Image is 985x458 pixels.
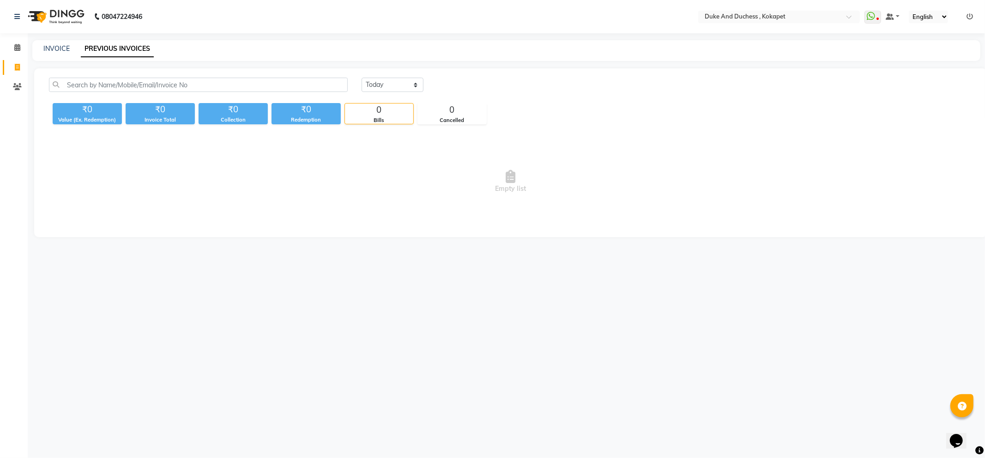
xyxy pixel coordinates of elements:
div: 0 [418,104,486,116]
div: Cancelled [418,116,486,124]
div: 0 [345,104,413,116]
div: Value (Ex. Redemption) [53,116,122,124]
div: ₹0 [53,103,122,116]
div: Invoice Total [126,116,195,124]
a: INVOICE [43,44,70,53]
div: Bills [345,116,413,124]
div: ₹0 [199,103,268,116]
div: ₹0 [126,103,195,116]
span: Empty list [49,135,973,228]
img: logo [24,4,87,30]
input: Search by Name/Mobile/Email/Invoice No [49,78,348,92]
iframe: chat widget [946,421,976,449]
div: ₹0 [272,103,341,116]
a: PREVIOUS INVOICES [81,41,154,57]
div: Collection [199,116,268,124]
div: Redemption [272,116,341,124]
b: 08047224946 [102,4,142,30]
